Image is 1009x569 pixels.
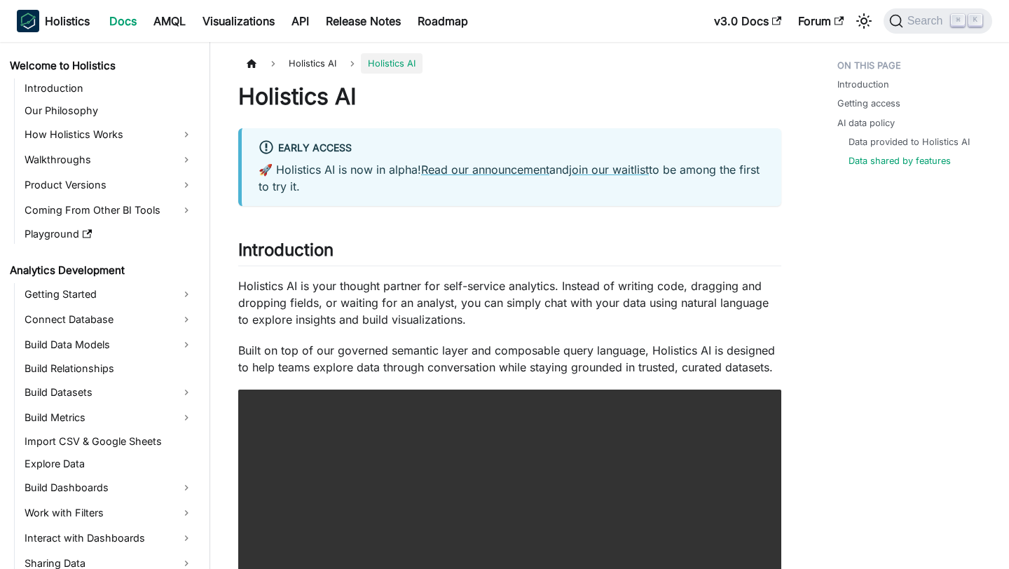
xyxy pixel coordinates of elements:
a: v3.0 Docs [706,10,790,32]
div: Early Access [259,139,764,158]
h1: Holistics AI [238,83,781,111]
p: Built on top of our governed semantic layer and composable query language, Holistics AI is design... [238,342,781,376]
a: Build Datasets [20,381,198,404]
p: 🚀 Holistics AI is now in alpha! and to be among the first to try it. [259,161,764,195]
a: Introduction [837,78,889,91]
a: Walkthroughs [20,149,198,171]
a: Product Versions [20,174,198,196]
span: Holistics AI [361,53,423,74]
a: Home page [238,53,265,74]
a: Docs [101,10,145,32]
a: Our Philosophy [20,101,198,121]
a: Build Metrics [20,406,198,429]
a: Build Data Models [20,334,198,356]
b: Holistics [45,13,90,29]
a: Build Relationships [20,359,198,378]
h2: Introduction [238,240,781,266]
a: How Holistics Works [20,123,198,146]
button: Search (Command+K) [884,8,992,34]
a: Analytics Development [6,261,198,280]
a: Getting Started [20,283,198,306]
a: Release Notes [317,10,409,32]
kbd: ⌘ [951,14,965,27]
a: Interact with Dashboards [20,527,198,549]
a: Connect Database [20,308,198,331]
a: Welcome to Holistics [6,56,198,76]
kbd: K [968,14,982,27]
button: Switch between dark and light mode (currently light mode) [853,10,875,32]
a: Build Dashboards [20,477,198,499]
a: Getting access [837,97,900,110]
nav: Breadcrumbs [238,53,781,74]
a: Playground [20,224,198,244]
a: Work with Filters [20,502,198,524]
a: Data provided to Holistics AI [849,135,970,149]
a: join our waitlist [569,163,649,177]
a: Import CSV & Google Sheets [20,432,198,451]
img: Holistics [17,10,39,32]
a: Read our announcement [421,163,549,177]
a: Explore Data [20,454,198,474]
a: Visualizations [194,10,283,32]
a: Forum [790,10,852,32]
a: Coming From Other BI Tools [20,199,198,221]
a: Roadmap [409,10,476,32]
a: AMQL [145,10,194,32]
a: Data shared by features [849,154,951,167]
a: HolisticsHolistics [17,10,90,32]
p: Holistics AI is your thought partner for self-service analytics. Instead of writing code, draggin... [238,277,781,328]
a: AI data policy [837,116,895,130]
span: Search [903,15,952,27]
a: Introduction [20,78,198,98]
span: Holistics AI [282,53,343,74]
a: API [283,10,317,32]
